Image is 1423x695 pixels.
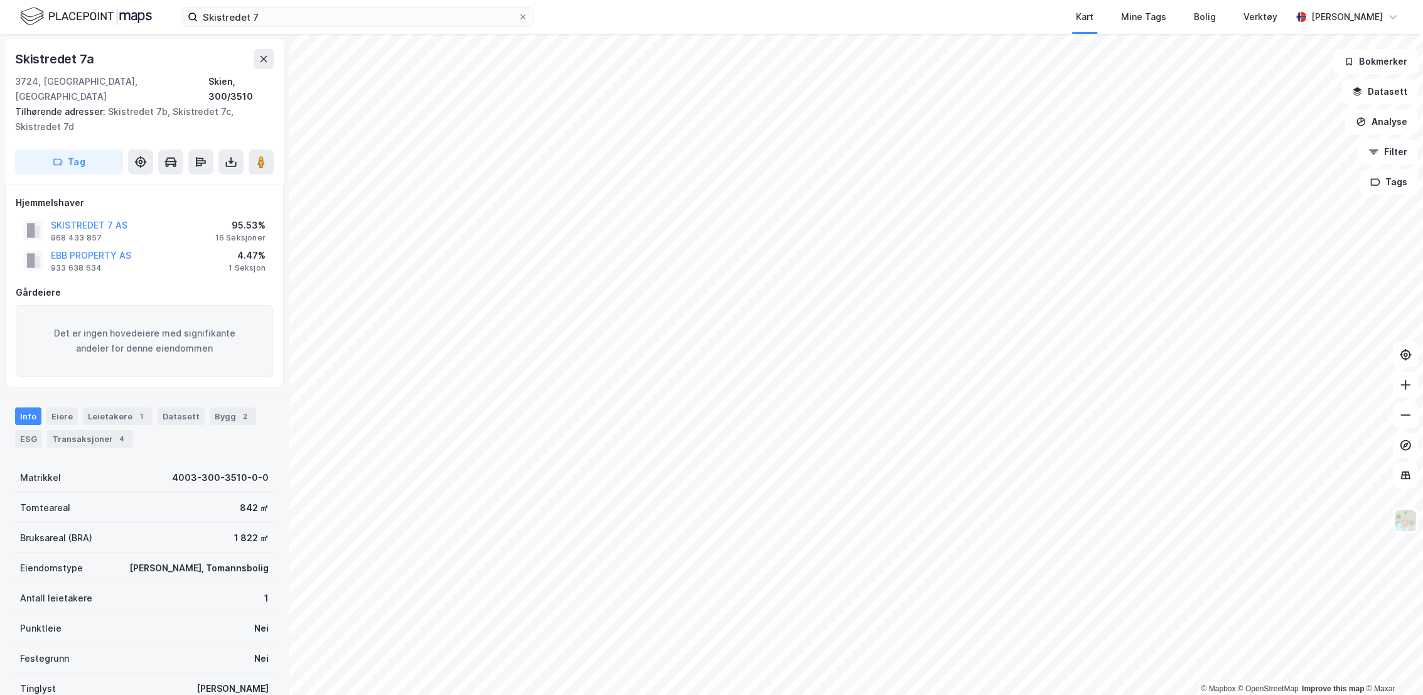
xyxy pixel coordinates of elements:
div: Nei [254,651,269,666]
div: Eiendomstype [20,561,83,576]
input: Søk på adresse, matrikkel, gårdeiere, leietakere eller personer [198,8,518,26]
button: Datasett [1341,79,1418,104]
div: [PERSON_NAME] [1311,9,1383,24]
div: 1 822 ㎡ [234,531,269,546]
div: 4003-300-3510-0-0 [172,470,269,485]
div: Bruksareal (BRA) [20,531,92,546]
div: 95.53% [215,218,266,233]
div: Skien, 300/3510 [208,74,274,104]
div: Det er ingen hovedeiere med signifikante andeler for denne eiendommen [16,305,273,377]
div: Skistredet 7b, Skistredet 7c, Skistredet 7d [15,104,264,134]
div: Info [15,407,41,425]
button: Bokmerker [1333,49,1418,74]
div: 16 Seksjoner [215,233,266,243]
iframe: Chat Widget [1360,635,1423,695]
div: Tomteareal [20,500,70,515]
button: Filter [1358,139,1418,164]
div: Bygg [210,407,256,425]
div: 4 [115,433,128,445]
a: Mapbox [1201,684,1235,693]
div: 842 ㎡ [240,500,269,515]
div: 968 433 857 [51,233,102,243]
div: Nei [254,621,269,636]
div: Leietakere [83,407,153,425]
div: Kart [1076,9,1093,24]
div: 4.47% [228,248,266,263]
div: Transaksjoner [47,430,133,448]
button: Tags [1360,170,1418,195]
div: Antall leietakere [20,591,92,606]
div: Kontrollprogram for chat [1360,635,1423,695]
a: OpenStreetMap [1238,684,1299,693]
img: Z [1393,509,1417,532]
div: 1 [264,591,269,606]
div: 1 [135,410,148,423]
button: Tag [15,149,123,175]
div: Bolig [1194,9,1216,24]
button: Analyse [1345,109,1418,134]
div: 1 Seksjon [228,263,266,273]
div: Punktleie [20,621,62,636]
div: 2 [239,410,251,423]
div: ESG [15,430,42,448]
div: Hjemmelshaver [16,195,273,210]
div: Mine Tags [1121,9,1166,24]
div: Festegrunn [20,651,69,666]
div: Skistredet 7a [15,49,96,69]
div: 3724, [GEOGRAPHIC_DATA], [GEOGRAPHIC_DATA] [15,74,208,104]
div: Eiere [46,407,78,425]
a: Improve this map [1302,684,1364,693]
div: 933 638 634 [51,263,102,273]
img: logo.f888ab2527a4732fd821a326f86c7f29.svg [20,6,152,28]
div: [PERSON_NAME], Tomannsbolig [129,561,269,576]
div: Datasett [158,407,205,425]
span: Tilhørende adresser: [15,106,108,117]
div: Matrikkel [20,470,61,485]
div: Verktøy [1243,9,1277,24]
div: Gårdeiere [16,285,273,300]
